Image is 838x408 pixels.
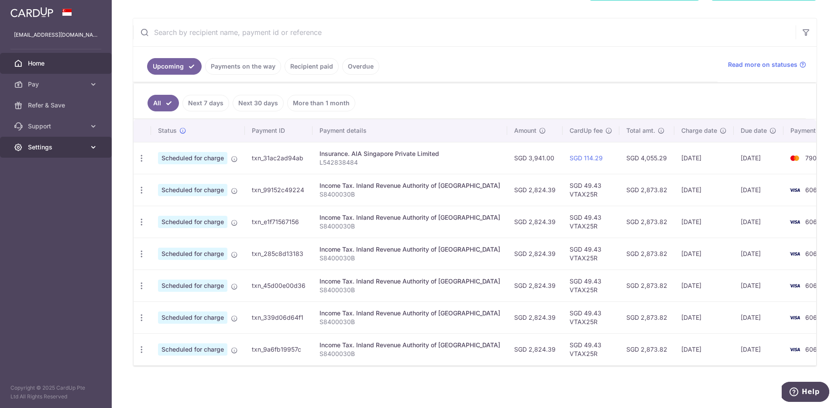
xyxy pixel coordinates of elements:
div: Income Tax. Inland Revenue Authority of [GEOGRAPHIC_DATA] [319,341,500,349]
td: SGD 3,941.00 [507,142,563,174]
td: SGD 49.43 VTAX25R [563,333,619,365]
td: [DATE] [674,333,734,365]
td: [DATE] [734,238,783,270]
td: [DATE] [674,206,734,238]
img: Bank Card [786,249,804,259]
td: [DATE] [674,301,734,333]
span: Pay [28,80,86,89]
p: S8400030B [319,318,500,326]
td: SGD 49.43 VTAX25R [563,206,619,238]
p: S8400030B [319,286,500,294]
img: Bank Card [786,185,804,195]
td: [DATE] [674,238,734,270]
td: SGD 49.43 VTAX25R [563,238,619,270]
span: Read more on statuses [728,60,797,69]
td: [DATE] [734,206,783,238]
span: Due date [741,126,767,135]
th: Payment ID [245,119,313,142]
img: Bank Card [786,344,804,355]
td: SGD 2,873.82 [619,270,674,301]
td: SGD 2,824.39 [507,174,563,206]
td: [DATE] [734,333,783,365]
td: [DATE] [674,270,734,301]
td: [DATE] [734,142,783,174]
span: Scheduled for charge [158,184,227,196]
iframe: Opens a widget where you can find more information [782,382,829,404]
td: SGD 2,824.39 [507,301,563,333]
td: txn_e1f71567156 [245,206,313,238]
a: Read more on statuses [728,60,806,69]
span: Scheduled for charge [158,216,227,228]
div: Income Tax. Inland Revenue Authority of [GEOGRAPHIC_DATA] [319,181,500,190]
td: [DATE] [674,142,734,174]
span: 6068 [805,346,821,353]
img: Bank Card [786,153,804,163]
td: [DATE] [734,301,783,333]
a: Next 30 days [233,95,284,111]
p: L542838484 [319,158,500,167]
td: txn_99152c49224 [245,174,313,206]
p: [EMAIL_ADDRESS][DOMAIN_NAME] [14,31,98,39]
span: Scheduled for charge [158,152,227,164]
p: S8400030B [319,222,500,231]
p: S8400030B [319,190,500,199]
span: Help [20,6,38,14]
span: Amount [514,126,536,135]
td: txn_285c8d13183 [245,238,313,270]
span: Status [158,126,177,135]
input: Search by recipient name, payment id or reference [133,18,796,46]
td: txn_45d00e00d36 [245,270,313,301]
span: Charge date [681,126,717,135]
td: txn_9a6fb19957c [245,333,313,365]
p: S8400030B [319,254,500,263]
span: 6068 [805,218,821,225]
td: SGD 49.43 VTAX25R [563,301,619,333]
span: 6068 [805,314,821,321]
img: Bank Card [786,217,804,227]
span: Total amt. [626,126,655,135]
td: SGD 2,873.82 [619,333,674,365]
img: CardUp [10,7,53,17]
div: Income Tax. Inland Revenue Authority of [GEOGRAPHIC_DATA] [319,309,500,318]
a: All [148,95,179,111]
a: Recipient paid [285,58,339,75]
a: More than 1 month [287,95,355,111]
td: SGD 2,824.39 [507,270,563,301]
span: CardUp fee [570,126,603,135]
span: Settings [28,143,86,152]
td: SGD 2,873.82 [619,174,674,206]
td: SGD 2,873.82 [619,238,674,270]
p: S8400030B [319,349,500,358]
div: Income Tax. Inland Revenue Authority of [GEOGRAPHIC_DATA] [319,245,500,254]
td: SGD 2,873.82 [619,301,674,333]
span: 7906 [805,154,821,162]
a: SGD 114.29 [570,154,603,162]
td: SGD 2,824.39 [507,206,563,238]
span: Scheduled for charge [158,311,227,324]
a: Next 7 days [182,95,229,111]
td: SGD 2,824.39 [507,333,563,365]
span: 6068 [805,186,821,194]
span: Support [28,122,86,131]
td: SGD 49.43 VTAX25R [563,270,619,301]
span: Scheduled for charge [158,248,227,260]
td: [DATE] [734,174,783,206]
th: Payment details [313,119,507,142]
td: [DATE] [674,174,734,206]
span: Scheduled for charge [158,280,227,292]
img: Bank Card [786,312,804,323]
td: SGD 4,055.29 [619,142,674,174]
td: [DATE] [734,270,783,301]
img: Bank Card [786,280,804,291]
td: SGD 2,873.82 [619,206,674,238]
div: Income Tax. Inland Revenue Authority of [GEOGRAPHIC_DATA] [319,213,500,222]
div: Income Tax. Inland Revenue Authority of [GEOGRAPHIC_DATA] [319,277,500,286]
a: Payments on the way [205,58,281,75]
span: Home [28,59,86,68]
td: SGD 49.43 VTAX25R [563,174,619,206]
a: Upcoming [147,58,202,75]
span: Refer & Save [28,101,86,110]
td: txn_31ac2ad94ab [245,142,313,174]
td: txn_339d06d64f1 [245,301,313,333]
div: Insurance. AIA Singapore Private Limited [319,149,500,158]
